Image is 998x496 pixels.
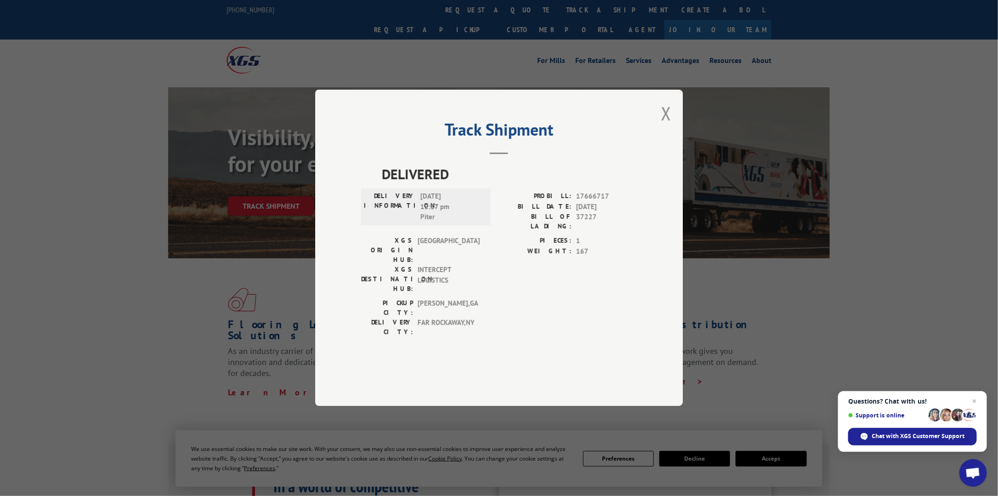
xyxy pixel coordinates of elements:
span: 37227 [576,212,637,232]
span: Questions? Chat with us! [848,398,977,405]
span: Chat with XGS Customer Support [872,432,965,440]
label: DELIVERY INFORMATION: [364,192,416,223]
button: Close modal [661,101,671,125]
label: WEIGHT: [499,246,572,257]
label: BILL OF LADING: [499,212,572,232]
label: XGS DESTINATION HUB: [361,265,413,294]
div: Open chat [959,459,987,487]
span: 1 [576,236,637,247]
span: Close chat [969,396,980,407]
label: PROBILL: [499,192,572,202]
span: [GEOGRAPHIC_DATA] [418,236,480,265]
label: PIECES: [499,236,572,247]
label: XGS ORIGIN HUB: [361,236,413,265]
span: 17666717 [576,192,637,202]
span: DELIVERED [382,164,637,185]
span: [DATE] 12:17 pm Piter [420,192,482,223]
span: [PERSON_NAME] , GA [418,299,480,318]
span: [DATE] [576,202,637,212]
label: DELIVERY CITY: [361,318,413,337]
span: 167 [576,246,637,257]
h2: Track Shipment [361,123,637,141]
span: INTERCEPT LOGISTICS [418,265,480,294]
label: BILL DATE: [499,202,572,212]
div: Chat with XGS Customer Support [848,428,977,445]
label: PICKUP CITY: [361,299,413,318]
span: Support is online [848,412,925,419]
span: FAR ROCKAWAY , NY [418,318,480,337]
